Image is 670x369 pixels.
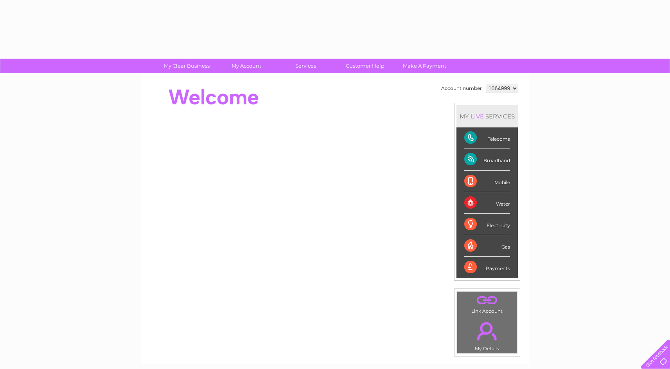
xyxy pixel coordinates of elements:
[214,59,278,73] a: My Account
[464,257,510,278] div: Payments
[457,315,517,354] td: My Details
[457,291,517,316] td: Link Account
[464,214,510,235] div: Electricity
[464,127,510,149] div: Telecoms
[273,59,338,73] a: Services
[464,149,510,170] div: Broadband
[469,113,485,120] div: LIVE
[456,105,518,127] div: MY SERVICES
[464,171,510,192] div: Mobile
[439,82,484,95] td: Account number
[459,317,515,345] a: .
[459,294,515,307] a: .
[333,59,397,73] a: Customer Help
[154,59,219,73] a: My Clear Business
[464,192,510,214] div: Water
[392,59,457,73] a: Make A Payment
[464,235,510,257] div: Gas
